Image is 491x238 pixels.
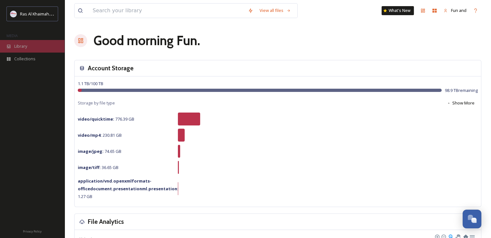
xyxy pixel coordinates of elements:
h1: Good morning Fun . [94,31,200,50]
span: 98.9 TB remaining [445,87,478,94]
strong: image/jpeg : [78,148,104,154]
span: Privacy Policy [23,229,42,233]
span: 1.1 TB / 100 TB [78,81,103,86]
img: Logo_RAKTDA_RGB-01.png [10,11,17,17]
strong: video/mp4 : [78,132,102,138]
span: Library [14,43,27,49]
button: Open Chat [463,210,481,228]
span: Fun and [451,7,466,13]
span: 776.39 GB [78,116,134,122]
h3: File Analytics [88,217,124,226]
span: Storage by file type [78,100,115,106]
strong: video/quicktime : [78,116,114,122]
input: Search your library [89,4,245,18]
span: MEDIA [6,33,18,38]
a: Privacy Policy [23,227,42,235]
span: Ras Al Khaimah Tourism Development Authority [20,11,111,17]
strong: image/tiff : [78,164,101,170]
span: Collections [14,56,36,62]
button: Show More [444,97,478,109]
h3: Account Storage [88,64,134,73]
strong: application/vnd.openxmlformats-officedocument.presentationml.presentation : [78,178,179,192]
span: 230.81 GB [78,132,122,138]
a: What's New [382,6,414,15]
a: Fun and [440,4,470,17]
span: 36.65 GB [78,164,118,170]
span: 74.65 GB [78,148,121,154]
span: 1.27 GB [78,178,179,199]
a: View all files [256,4,294,17]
